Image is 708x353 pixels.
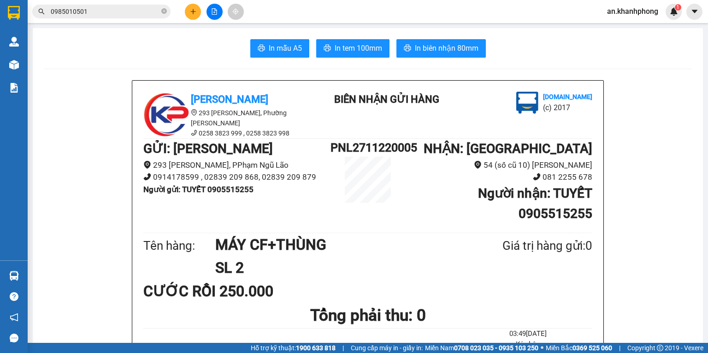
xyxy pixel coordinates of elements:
span: printer [404,44,411,53]
span: Miền Bắc [546,343,612,353]
b: Người nhận : TUYẾT 0905515255 [478,186,592,221]
span: search [38,8,45,15]
li: 0258 3823 999 , 0258 3823 998 [143,128,309,138]
button: caret-down [686,4,702,20]
li: 03:49[DATE] [464,329,592,340]
img: solution-icon [9,83,19,93]
span: plus [190,8,196,15]
b: [DOMAIN_NAME] [543,93,592,100]
button: plus [185,4,201,20]
span: environment [143,161,151,169]
span: copyright [657,345,663,351]
span: printer [258,44,265,53]
h1: SL 2 [215,256,458,279]
span: phone [533,173,541,181]
li: (c) 2017 [543,102,592,113]
h1: Tổng phải thu: 0 [143,303,592,328]
span: environment [474,161,482,169]
span: 1 [676,4,679,11]
b: GỬI : [PERSON_NAME] [143,141,273,156]
h1: MÁY CF+THÙNG [215,233,458,256]
button: aim [228,4,244,20]
img: logo-vxr [8,6,20,20]
strong: 0708 023 035 - 0935 103 250 [454,344,538,352]
span: | [619,343,620,353]
b: [PERSON_NAME] [191,94,268,105]
sup: 1 [675,4,681,11]
div: Giá trị hàng gửi: 0 [458,236,592,255]
span: Cung cấp máy in - giấy in: [351,343,423,353]
span: ⚪️ [541,346,543,350]
button: printerIn tem 100mm [316,39,389,58]
span: close-circle [161,7,167,16]
img: icon-new-feature [670,7,678,16]
strong: 1900 633 818 [296,344,336,352]
span: aim [232,8,239,15]
span: | [342,343,344,353]
span: close-circle [161,8,167,14]
li: 293 [PERSON_NAME], PPhạm Ngũ Lão [143,159,330,171]
span: question-circle [10,292,18,301]
button: printerIn biên nhận 80mm [396,39,486,58]
span: environment [191,109,197,116]
input: Tìm tên, số ĐT hoặc mã đơn [51,6,159,17]
b: Người gửi : TUYẾT 0905515255 [143,185,254,194]
img: logo.jpg [516,92,538,114]
span: printer [324,44,331,53]
img: logo.jpg [143,92,189,138]
li: 0914178599 , 02839 209 868, 02839 209 879 [143,171,330,183]
div: Tên hàng: [143,236,215,255]
b: NHẬN : [GEOGRAPHIC_DATA] [424,141,592,156]
button: printerIn mẫu A5 [250,39,309,58]
span: phone [143,173,151,181]
span: caret-down [690,7,699,16]
span: In biên nhận 80mm [415,42,478,54]
li: 54 (số cũ 10) [PERSON_NAME] [405,159,592,171]
strong: 0369 525 060 [572,344,612,352]
span: notification [10,313,18,322]
span: In mẫu A5 [269,42,302,54]
li: 081 2255 678 [405,171,592,183]
div: CƯỚC RỒI 250.000 [143,280,291,303]
span: file-add [211,8,218,15]
span: Hỗ trợ kỹ thuật: [251,343,336,353]
li: Ký nhận [464,339,592,350]
span: phone [191,129,197,136]
img: warehouse-icon [9,60,19,70]
span: In tem 100mm [335,42,382,54]
img: warehouse-icon [9,271,19,281]
span: Miền Nam [425,343,538,353]
button: file-add [206,4,223,20]
span: message [10,334,18,342]
img: warehouse-icon [9,37,19,47]
b: BIÊN NHẬN GỬI HÀNG [334,94,439,105]
span: an.khanhphong [600,6,666,17]
li: 293 [PERSON_NAME], Phường [PERSON_NAME] [143,108,309,128]
h1: PNL2711220005 [330,139,405,157]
